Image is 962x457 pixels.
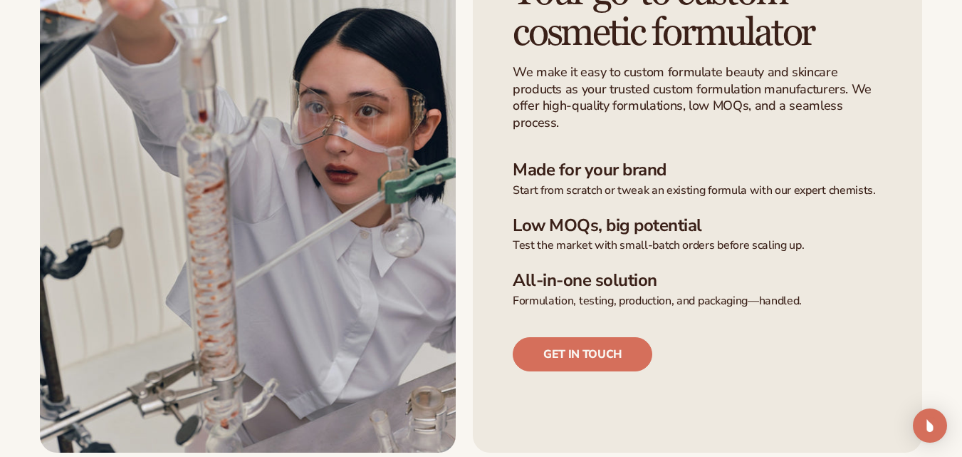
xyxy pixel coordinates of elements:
[513,337,652,371] a: Get in touch
[913,409,947,443] div: Open Intercom Messenger
[513,270,882,291] h3: All-in-one solution
[513,294,882,309] p: Formulation, testing, production, and packaging—handled.
[513,183,882,198] p: Start from scratch or tweak an existing formula with our expert chemists.
[513,238,882,253] p: Test the market with small-batch orders before scaling up.
[513,64,882,131] p: We make it easy to custom formulate beauty and skincare products as your trusted custom formulati...
[513,160,882,180] h3: Made for your brand
[513,215,882,236] h3: Low MOQs, big potential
